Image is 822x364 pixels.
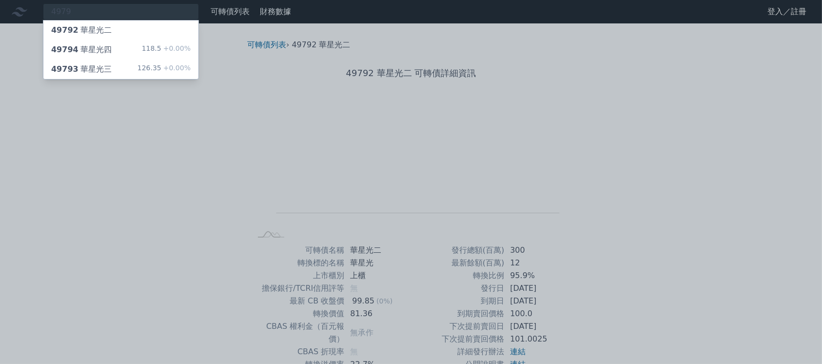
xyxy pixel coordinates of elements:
[43,60,198,79] a: 49793華星光三 126.35+0.00%
[51,64,78,74] span: 49793
[43,40,198,60] a: 49794華星光四 118.5+0.00%
[161,44,191,52] span: +0.00%
[51,24,112,36] div: 華星光二
[51,44,112,56] div: 華星光四
[142,44,191,56] div: 118.5
[161,64,191,72] span: +0.00%
[51,25,78,35] span: 49792
[51,45,78,54] span: 49794
[43,20,198,40] a: 49792華星光二
[137,63,191,75] div: 126.35
[51,63,112,75] div: 華星光三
